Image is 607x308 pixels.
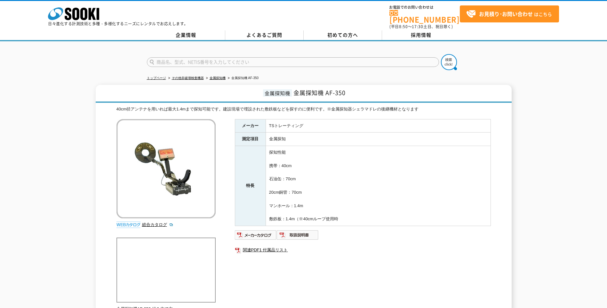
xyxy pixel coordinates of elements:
p: 日々進化する計測技術と多種・多様化するニーズにレンタルでお応えします。 [48,22,188,26]
img: 取扱説明書 [277,230,319,240]
a: 初めての方へ [304,30,382,40]
a: その他非破壊検査機器 [172,76,204,80]
a: お見積り･お問い合わせはこちら [460,5,559,22]
a: 採用情報 [382,30,460,40]
td: 探知性能 携帯：40cm 石油缶：70cm 20cm銅管：70cm マンホール：1.4m 敷鉄板：1.4m（※40cmループ使用時 [266,146,491,226]
a: [PHONE_NUMBER] [389,10,460,23]
img: btn_search.png [441,54,457,70]
td: TSトレーティング [266,119,491,133]
a: よくあるご質問 [225,30,304,40]
td: 金属探知 [266,133,491,146]
a: メーカーカタログ [235,234,277,239]
th: 特長 [235,146,266,226]
span: 金属探知機 AF-350 [293,88,346,97]
a: 企業情報 [147,30,225,40]
span: はこちら [466,9,552,19]
span: 初めての方へ [327,31,358,38]
img: 金属探知機 AF-350 [116,119,216,218]
strong: お見積り･お問い合わせ [479,10,533,18]
th: メーカー [235,119,266,133]
span: 金属探知機 [263,89,292,97]
div: 40cm径アンテナを用いれば最大1.4mまで探知可能です。建設現場で埋設された敷鉄板などを探すのに便利です。※金属探知器シェラマドレの後継機材となります [116,106,491,113]
input: 商品名、型式、NETIS番号を入力してください [147,57,439,67]
a: 関連PDF1 付属品リスト [235,246,491,254]
li: 金属探知機 AF-350 [227,75,259,82]
th: 測定項目 [235,133,266,146]
span: (平日 ～ 土日、祝日除く) [389,24,453,29]
img: メーカーカタログ [235,230,277,240]
span: お電話でのお問い合わせは [389,5,460,9]
span: 8:50 [399,24,408,29]
img: webカタログ [116,222,140,228]
a: 取扱説明書 [277,234,319,239]
span: 17:30 [412,24,423,29]
a: 総合カタログ [142,222,173,227]
a: 金属探知機 [210,76,226,80]
a: トップページ [147,76,166,80]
